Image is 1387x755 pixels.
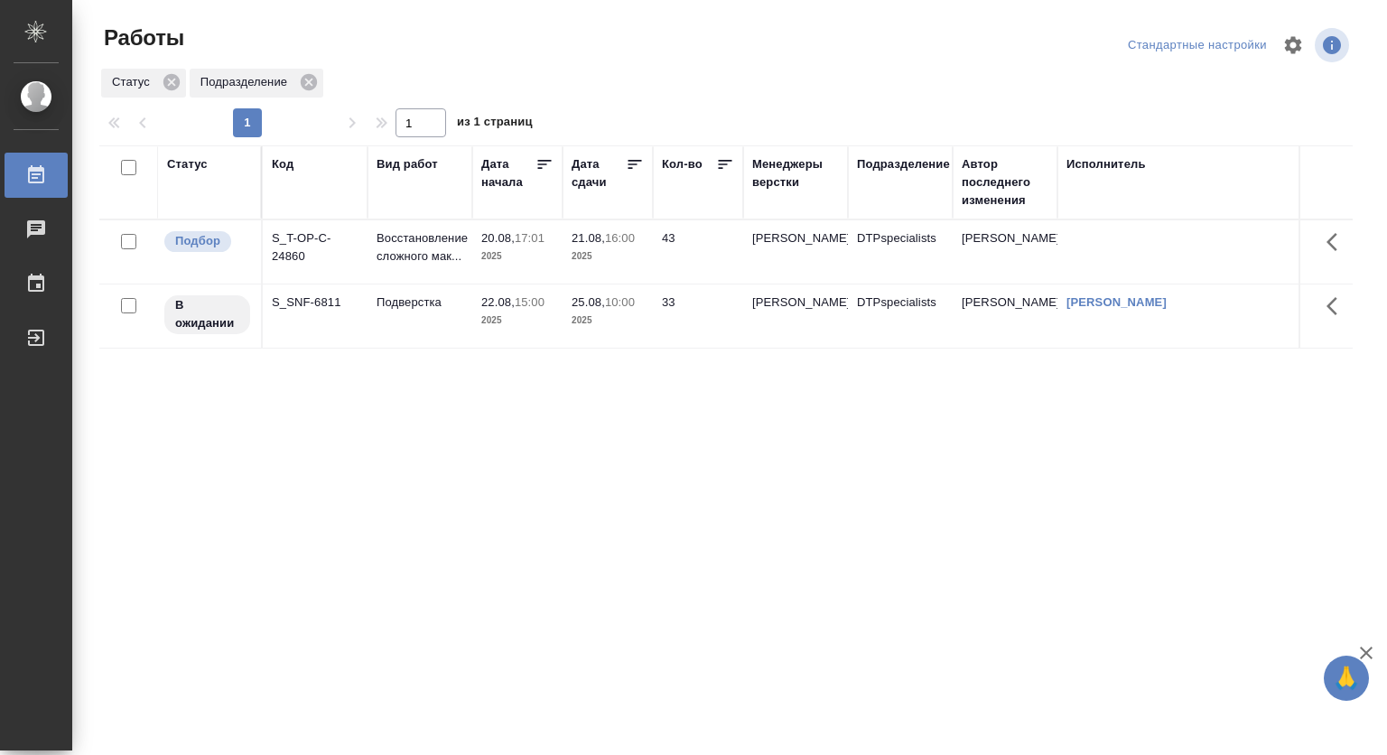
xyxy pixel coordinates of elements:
div: Дата сдачи [572,155,626,191]
div: S_T-OP-C-24860 [272,229,358,266]
p: 10:00 [605,295,635,309]
a: [PERSON_NAME] [1066,295,1167,309]
p: 2025 [572,312,644,330]
td: 43 [653,220,743,284]
p: 17:01 [515,231,545,245]
p: 20.08, [481,231,515,245]
div: Статус [101,69,186,98]
p: Восстановление сложного мак... [377,229,463,266]
div: Исполнитель назначен, приступать к работе пока рано [163,294,252,336]
span: 🙏 [1331,659,1362,697]
button: 🙏 [1324,656,1369,701]
p: 21.08, [572,231,605,245]
span: из 1 страниц [457,111,533,137]
p: 22.08, [481,295,515,309]
td: 33 [653,284,743,348]
div: split button [1123,32,1271,60]
p: 25.08, [572,295,605,309]
p: В ожидании [175,296,239,332]
p: 2025 [481,247,554,266]
p: 2025 [572,247,644,266]
div: Вид работ [377,155,438,173]
p: Подверстка [377,294,463,312]
span: Посмотреть информацию [1315,28,1353,62]
button: Здесь прячутся важные кнопки [1316,220,1359,264]
div: Статус [167,155,208,173]
span: Настроить таблицу [1271,23,1315,67]
div: Можно подбирать исполнителей [163,229,252,254]
div: Код [272,155,293,173]
button: Здесь прячутся важные кнопки [1316,284,1359,328]
span: Работы [99,23,184,52]
p: Подбор [175,232,220,250]
div: Исполнитель [1066,155,1146,173]
div: S_SNF-6811 [272,294,358,312]
p: Статус [112,73,156,91]
p: 2025 [481,312,554,330]
div: Подразделение [857,155,950,173]
p: [PERSON_NAME] [752,294,839,312]
div: Менеджеры верстки [752,155,839,191]
div: Подразделение [190,69,323,98]
p: 16:00 [605,231,635,245]
td: [PERSON_NAME] [953,220,1057,284]
p: [PERSON_NAME] [752,229,839,247]
td: DTPspecialists [848,220,953,284]
p: Подразделение [200,73,293,91]
div: Кол-во [662,155,703,173]
p: 15:00 [515,295,545,309]
td: [PERSON_NAME] [953,284,1057,348]
td: DTPspecialists [848,284,953,348]
div: Автор последнего изменения [962,155,1048,210]
div: Дата начала [481,155,535,191]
